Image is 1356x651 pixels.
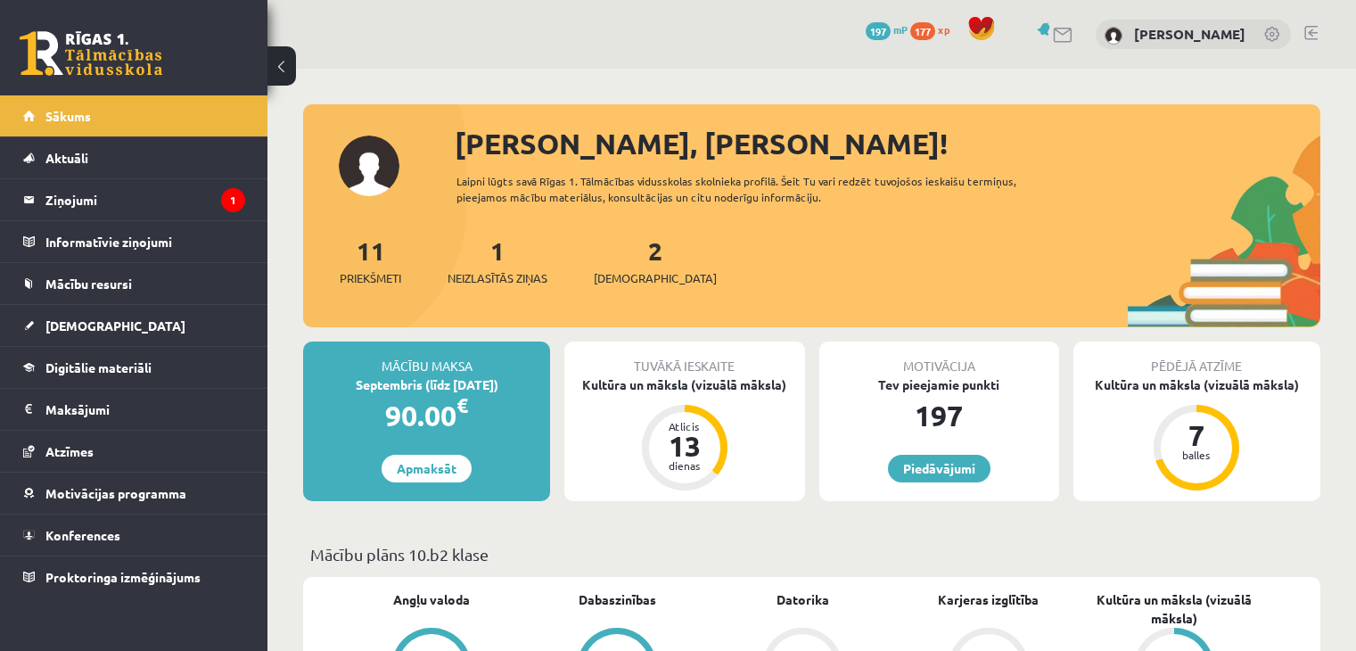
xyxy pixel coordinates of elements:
div: dienas [658,460,711,471]
a: Dabaszinības [579,590,656,609]
div: Septembris (līdz [DATE]) [303,375,550,394]
a: [DEMOGRAPHIC_DATA] [23,305,245,346]
a: Digitālie materiāli [23,347,245,388]
a: Konferences [23,515,245,556]
a: Sākums [23,95,245,136]
a: Datorika [777,590,829,609]
span: Motivācijas programma [45,485,186,501]
a: Angļu valoda [393,590,470,609]
div: Kultūra un māksla (vizuālā māksla) [1073,375,1320,394]
a: Aktuāli [23,137,245,178]
div: 13 [658,432,711,460]
i: 1 [221,188,245,212]
a: 11Priekšmeti [340,235,401,287]
div: Motivācija [819,342,1059,375]
a: Kultūra un māksla (vizuālā māksla) Atlicis 13 dienas [564,375,804,493]
div: Tev pieejamie punkti [819,375,1059,394]
span: € [456,392,468,418]
a: Kultūra un māksla (vizuālā māksla) [1081,590,1267,628]
span: Konferences [45,527,120,543]
legend: Informatīvie ziņojumi [45,221,245,262]
a: Apmaksāt [382,455,472,482]
span: xp [938,22,949,37]
span: [DEMOGRAPHIC_DATA] [594,269,717,287]
a: Motivācijas programma [23,473,245,514]
a: 177 xp [910,22,958,37]
a: Maksājumi [23,389,245,430]
span: Neizlasītās ziņas [448,269,547,287]
span: Digitālie materiāli [45,359,152,375]
a: Ziņojumi1 [23,179,245,220]
span: 177 [910,22,935,40]
div: 197 [819,394,1059,437]
span: Sākums [45,108,91,124]
span: Priekšmeti [340,269,401,287]
legend: Maksājumi [45,389,245,430]
div: balles [1170,449,1223,460]
div: Tuvākā ieskaite [564,342,804,375]
a: Atzīmes [23,431,245,472]
span: [DEMOGRAPHIC_DATA] [45,317,185,334]
legend: Ziņojumi [45,179,245,220]
a: [PERSON_NAME] [1134,25,1245,43]
a: Karjeras izglītība [938,590,1039,609]
span: mP [893,22,908,37]
a: Mācību resursi [23,263,245,304]
div: Kultūra un māksla (vizuālā māksla) [564,375,804,394]
img: Emīlija Zelča [1105,27,1122,45]
a: Piedāvājumi [888,455,990,482]
div: Atlicis [658,421,711,432]
a: Proktoringa izmēģinājums [23,556,245,597]
span: Mācību resursi [45,276,132,292]
a: 197 mP [866,22,908,37]
a: Rīgas 1. Tālmācības vidusskola [20,31,162,76]
div: Pēdējā atzīme [1073,342,1320,375]
p: Mācību plāns 10.b2 klase [310,542,1313,566]
div: Laipni lūgts savā Rīgas 1. Tālmācības vidusskolas skolnieka profilā. Šeit Tu vari redzēt tuvojošo... [456,173,1067,205]
div: 90.00 [303,394,550,437]
span: Proktoringa izmēģinājums [45,569,201,585]
span: 197 [866,22,891,40]
a: Kultūra un māksla (vizuālā māksla) 7 balles [1073,375,1320,493]
a: 1Neizlasītās ziņas [448,235,547,287]
div: 7 [1170,421,1223,449]
a: Informatīvie ziņojumi [23,221,245,262]
span: Atzīmes [45,443,94,459]
span: Aktuāli [45,150,88,166]
div: [PERSON_NAME], [PERSON_NAME]! [455,122,1320,165]
a: 2[DEMOGRAPHIC_DATA] [594,235,717,287]
div: Mācību maksa [303,342,550,375]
